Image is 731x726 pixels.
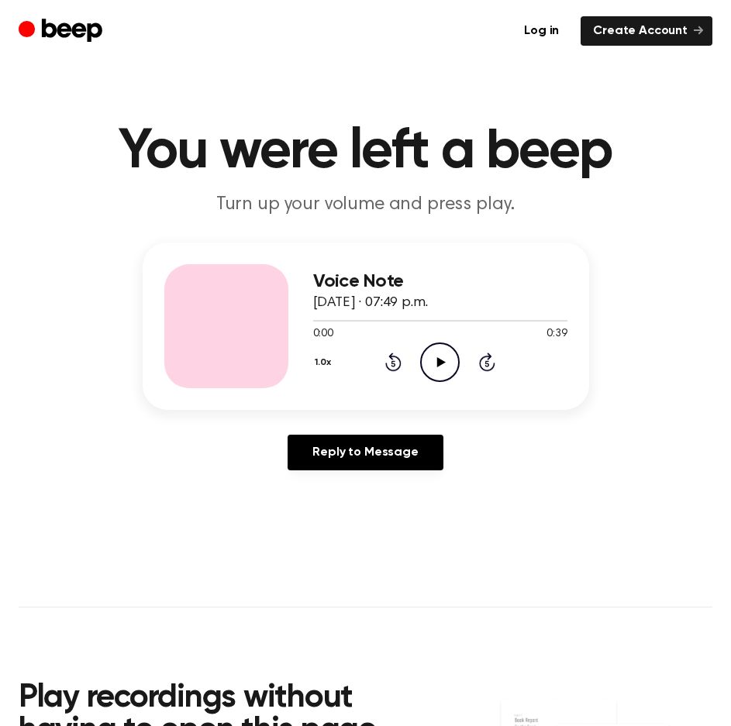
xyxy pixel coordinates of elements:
[288,435,443,470] a: Reply to Message
[313,271,567,292] h3: Voice Note
[581,16,712,46] a: Create Account
[313,349,337,376] button: 1.0x
[68,192,664,218] p: Turn up your volume and press play.
[547,326,567,342] span: 0:39
[313,326,333,342] span: 0:00
[19,124,712,180] h1: You were left a beep
[19,16,106,46] a: Beep
[512,16,571,46] a: Log in
[313,296,428,310] span: [DATE] · 07:49 p.m.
